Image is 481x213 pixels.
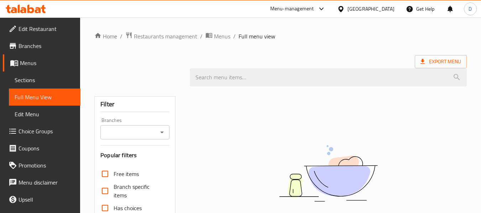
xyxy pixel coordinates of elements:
span: Menus [214,32,230,41]
a: Restaurants management [125,32,197,41]
span: Menu disclaimer [19,178,75,187]
span: Sections [15,76,75,84]
a: Menus [3,54,80,71]
span: Choice Groups [19,127,75,135]
span: D [469,5,472,13]
li: / [200,32,203,41]
span: Has choices [114,204,142,212]
div: Filter [100,97,169,112]
span: Edit Restaurant [19,25,75,33]
span: Edit Menu [15,110,75,118]
span: Branch specific items [114,182,163,199]
span: Export Menu [420,57,461,66]
a: Branches [3,37,80,54]
a: Full Menu View [9,89,80,106]
button: Open [157,127,167,137]
a: Sections [9,71,80,89]
span: Promotions [19,161,75,170]
span: Restaurants management [134,32,197,41]
li: / [233,32,236,41]
span: Free items [114,170,139,178]
span: Export Menu [415,55,467,68]
a: Menus [205,32,230,41]
input: search [190,68,467,86]
a: Edit Menu [9,106,80,123]
a: Home [94,32,117,41]
span: Coupons [19,144,75,153]
span: Upsell [19,195,75,204]
nav: breadcrumb [94,32,467,41]
h3: Popular filters [100,151,169,159]
a: Menu disclaimer [3,174,80,191]
span: Full menu view [239,32,275,41]
a: Promotions [3,157,80,174]
a: Upsell [3,191,80,208]
span: Full Menu View [15,93,75,101]
li: / [120,32,122,41]
a: Coupons [3,140,80,157]
div: [GEOGRAPHIC_DATA] [347,5,394,13]
a: Choice Groups [3,123,80,140]
div: Menu-management [270,5,314,13]
span: Branches [19,42,75,50]
span: Menus [20,59,75,67]
a: Edit Restaurant [3,20,80,37]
